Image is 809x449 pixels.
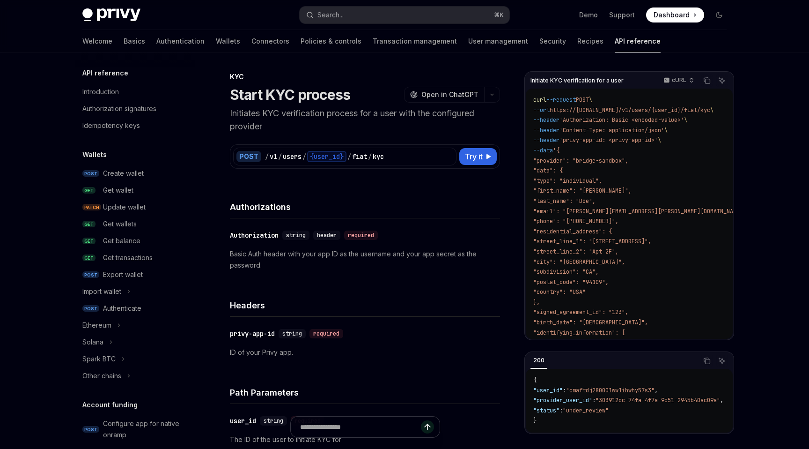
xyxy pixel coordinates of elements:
[75,334,195,351] button: Toggle Solana section
[368,152,372,161] div: /
[230,299,500,312] h4: Headers
[654,10,690,20] span: Dashboard
[559,407,563,414] span: :
[103,235,140,247] div: Get balance
[579,10,598,20] a: Demo
[655,387,658,394] span: ,
[559,116,684,124] span: 'Authorization: Basic <encoded-value>'
[533,187,632,195] span: "first_name": "[PERSON_NAME]",
[82,238,96,245] span: GET
[82,353,116,365] div: Spark BTC
[82,286,121,297] div: Import wallet
[82,8,140,22] img: dark logo
[82,30,112,52] a: Welcome
[301,30,361,52] a: Policies & controls
[533,106,550,114] span: --url
[404,87,484,103] button: Open in ChatGPT
[533,248,618,255] span: "street_line_2": "Apt 2F",
[494,11,504,19] span: ⌘ K
[684,116,687,124] span: \
[103,218,137,230] div: Get wallets
[103,418,189,441] div: Configure app for native onramp
[559,136,658,144] span: 'privy-app-id: <privy-app-id>'
[82,399,138,411] h5: Account funding
[300,7,509,23] button: Open search
[230,72,500,82] div: KYC
[216,30,240,52] a: Wallets
[716,75,728,87] button: Ask AI
[82,86,119,97] div: Introduction
[230,201,500,213] h4: Authorizations
[533,228,612,235] span: "residential_address": {
[75,100,195,117] a: Authorization signatures
[533,407,559,414] span: "status"
[236,151,261,162] div: POST
[103,202,146,213] div: Update wallet
[347,152,351,161] div: /
[646,7,704,22] a: Dashboard
[82,187,96,194] span: GET
[710,106,713,114] span: \
[563,387,566,394] span: :
[82,103,156,114] div: Authorization signatures
[103,252,153,263] div: Get transactions
[533,238,651,245] span: "street_line_1": "[STREET_ADDRESS]",
[530,77,624,84] span: Initiate KYC verification for a user
[82,320,111,331] div: Ethereum
[75,117,195,134] a: Idempotency keys
[278,152,282,161] div: /
[286,232,306,239] span: string
[75,249,195,266] a: GETGet transactions
[82,337,103,348] div: Solana
[251,30,289,52] a: Connectors
[658,136,661,144] span: \
[533,177,602,185] span: "type": "individual",
[533,208,750,215] span: "email": "[PERSON_NAME][EMAIL_ADDRESS][PERSON_NAME][DOMAIN_NAME]",
[82,254,96,262] span: GET
[576,96,589,104] span: POST
[82,305,99,312] span: POST
[82,426,99,433] span: POST
[373,152,384,161] div: kyc
[230,386,500,399] h4: Path Parameters
[592,397,596,404] span: :
[589,96,592,104] span: \
[82,67,128,79] h5: API reference
[559,127,664,134] span: 'Content-Type: application/json'
[459,148,497,165] button: Try it
[672,76,686,84] p: cURL
[82,149,107,160] h5: Wallets
[533,376,537,384] span: {
[103,269,143,280] div: Export wallet
[533,116,559,124] span: --header
[344,231,378,240] div: required
[75,300,195,317] a: POSTAuthenticate
[230,329,275,338] div: privy-app-id
[282,330,302,337] span: string
[82,221,96,228] span: GET
[317,9,344,21] div: Search...
[533,278,609,286] span: "postal_code": "94109",
[82,170,99,177] span: POST
[533,397,592,404] span: "provider_user_id"
[701,355,713,367] button: Copy the contents from the code block
[270,152,277,161] div: v1
[658,73,698,89] button: cURL
[124,30,145,52] a: Basics
[230,86,350,103] h1: Start KYC process
[75,199,195,216] a: PATCHUpdate wallet
[550,106,710,114] span: https://[DOMAIN_NAME]/v1/users/{user_id}/fiat/kyc
[546,96,576,104] span: --request
[553,147,559,154] span: '{
[533,387,563,394] span: "user_id"
[533,319,648,326] span: "birth_date": "[DEMOGRAPHIC_DATA]",
[716,355,728,367] button: Ask AI
[533,308,628,316] span: "signed_agreement_id": "123",
[533,258,625,266] span: "city": "[GEOGRAPHIC_DATA]",
[596,397,720,404] span: "303912cc-74fa-4f7a-9c51-2945b40ac09a"
[566,387,655,394] span: "cmaftdj280001ww1ihwhy57s3"
[533,288,586,296] span: "country": "USA"
[75,182,195,199] a: GETGet wallet
[230,248,500,271] p: Basic Auth header with your app ID as the username and your app secret as the password.
[75,266,195,283] a: POSTExport wallet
